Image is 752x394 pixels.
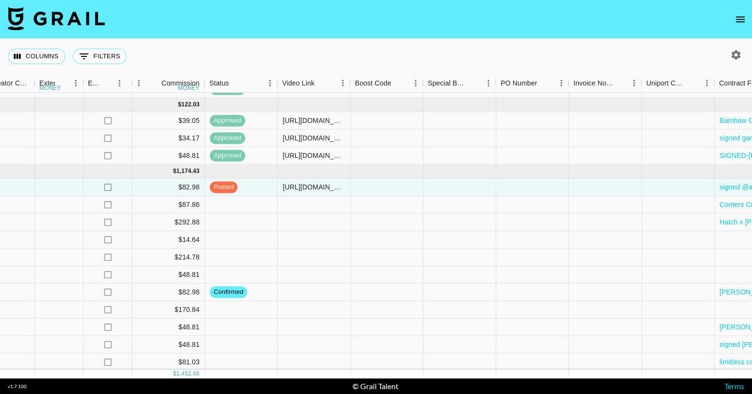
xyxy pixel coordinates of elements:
button: Menu [481,76,496,90]
div: Boost Code [355,74,391,93]
span: confirmed [210,288,247,297]
button: Sort [315,76,328,90]
div: Status [209,74,229,93]
span: approved [210,134,245,143]
button: Select columns [8,49,65,64]
div: $82.98 [132,179,205,196]
div: https://www.instagram.com/stories/direct/3717275615155031274_1546775036?hl=en [283,182,345,192]
a: Terms [724,381,744,391]
div: Boost Code [350,74,423,93]
button: Sort [613,76,627,90]
button: Menu [335,76,350,90]
button: Menu [408,76,423,90]
button: Sort [148,76,162,90]
button: Menu [68,76,83,90]
button: Sort [101,76,115,90]
div: https://www.instagram.com/p/DMSqazCs_1M/?hl=en [283,84,345,94]
button: Menu [112,76,127,90]
button: Sort [537,76,551,90]
div: Expenses: Remove Commission? [83,74,132,93]
button: Sort [229,76,243,90]
div: Invoice Notes [568,74,641,93]
div: $39.05 [132,112,205,130]
div: money [178,85,200,91]
button: Sort [55,76,68,90]
div: $292.88 [132,214,205,231]
img: Grail Talent [8,7,105,30]
div: $170.84 [132,301,205,319]
div: $87.86 [132,196,205,214]
button: Sort [686,76,700,90]
span: posted [210,183,237,192]
button: Show filters [73,49,127,64]
div: money [39,85,61,91]
div: $81.03 [132,354,205,371]
span: approved [210,85,245,94]
div: © Grail Talent [352,381,399,391]
button: Menu [700,76,714,90]
div: $214.78 [132,249,205,266]
div: Expenses: Remove Commission? [88,74,101,93]
button: Sort [391,76,405,90]
div: $ [178,101,182,109]
div: 1,174.43 [176,167,200,175]
div: https://www.instagram.com/reel/DMYnJMHJ0pW/ [283,151,345,160]
button: Menu [132,76,146,90]
div: $48.81 [132,266,205,284]
div: $48.81 [132,336,205,354]
span: approved [210,116,245,125]
div: $ [173,370,176,378]
div: Commission [162,74,200,93]
div: $82.98 [132,284,205,301]
button: Sort [468,76,481,90]
div: PO Number [496,74,568,93]
button: Menu [627,76,641,90]
button: open drawer [731,10,750,29]
span: approved [210,151,245,160]
div: PO Number [501,74,537,93]
div: 122.03 [181,101,200,109]
div: Invoice Notes [573,74,613,93]
div: $34.17 [132,130,205,147]
div: Video Link [282,74,315,93]
div: Uniport Contact Email [646,74,686,93]
div: $48.81 [132,147,205,165]
div: $ [173,167,176,175]
div: Video Link [277,74,350,93]
div: https://www.instagram.com/reel/DNTlcZ2St7C/?utm_source=ig_web_copy_link&igsh=MzRlODBiNWFlZA== [283,133,345,143]
div: Special Booking Type [428,74,468,93]
div: Uniport Contact Email [641,74,714,93]
div: $48.81 [132,319,205,336]
div: 1,452.66 [176,370,200,378]
div: Special Booking Type [423,74,496,93]
div: Status [204,74,277,93]
button: Menu [554,76,568,90]
button: Menu [263,76,277,90]
div: v 1.7.100 [8,383,27,390]
div: $14.64 [132,231,205,249]
div: https://www.instagram.com/reel/DN4Ssk3jCT4/?hl=en [283,116,345,125]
